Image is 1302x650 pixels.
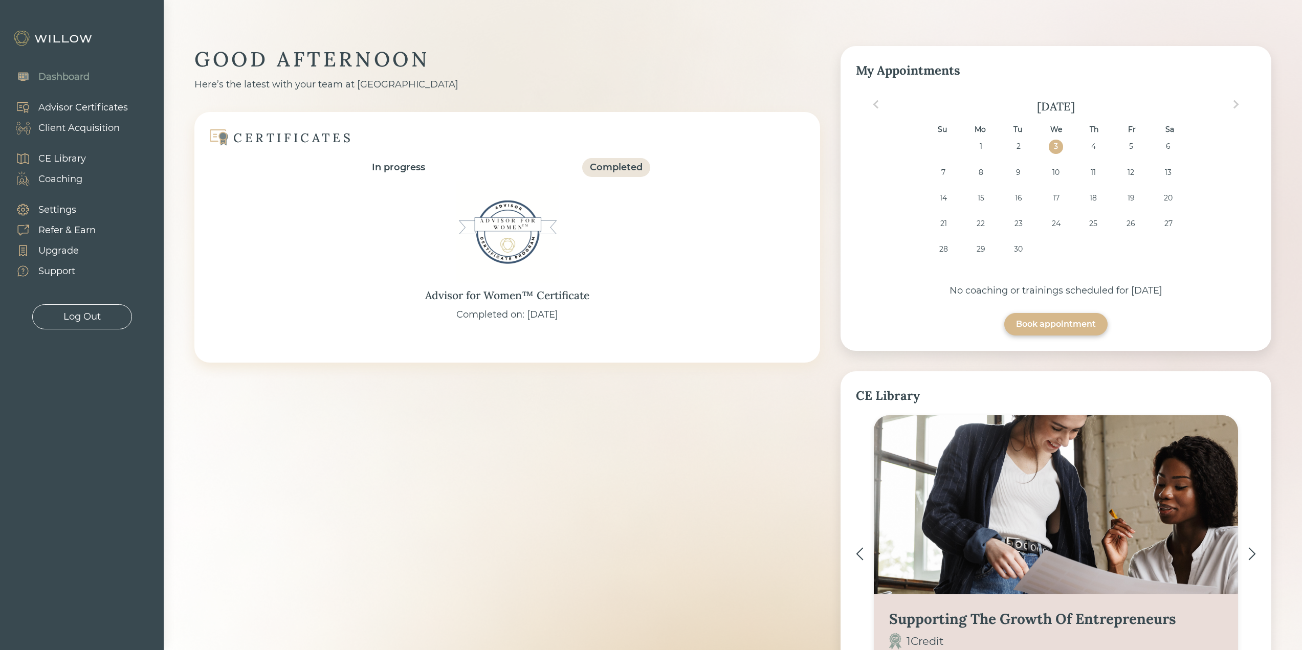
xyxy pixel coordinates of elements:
div: Fr [1125,123,1139,137]
div: Choose Saturday, September 27th, 2025 [1161,217,1175,231]
div: Choose Friday, September 12th, 2025 [1124,166,1138,180]
img: Willow [13,30,95,47]
div: Client Acquisition [38,121,120,135]
div: Choose Saturday, September 13th, 2025 [1161,166,1175,180]
div: Choose Sunday, September 7th, 2025 [936,166,950,180]
div: Choose Sunday, September 21st, 2025 [936,217,950,231]
div: Here’s the latest with your team at [GEOGRAPHIC_DATA] [194,78,820,92]
div: Sa [1163,123,1177,137]
div: Completed on: [DATE] [456,308,558,322]
div: Log Out [63,310,101,324]
div: Choose Tuesday, September 16th, 2025 [1011,191,1025,205]
div: Choose Tuesday, September 2nd, 2025 [1011,140,1025,153]
div: Choose Monday, September 8th, 2025 [974,166,988,180]
div: In progress [372,161,425,174]
div: Choose Wednesday, September 10th, 2025 [1049,166,1063,180]
div: Book appointment [1016,318,1096,330]
img: > [1248,547,1256,561]
div: My Appointments [856,61,1256,80]
button: Previous Month [868,96,884,113]
div: Dashboard [38,70,90,84]
div: Choose Thursday, September 18th, 2025 [1087,191,1100,205]
div: Choose Thursday, September 11th, 2025 [1087,166,1100,180]
div: Choose Monday, September 29th, 2025 [974,242,988,256]
a: Advisor Certificates [5,97,128,118]
div: Su [935,123,949,137]
div: CERTIFICATES [233,130,353,146]
div: Choose Friday, September 5th, 2025 [1124,140,1138,153]
div: Upgrade [38,244,79,258]
div: Advisor for Women™ Certificate [425,287,589,304]
div: Coaching [38,172,82,186]
div: Choose Saturday, September 6th, 2025 [1161,140,1175,153]
div: Choose Friday, September 19th, 2025 [1124,191,1138,205]
div: Support [38,264,75,278]
div: Choose Sunday, September 28th, 2025 [936,242,950,256]
div: Choose Thursday, September 4th, 2025 [1087,140,1100,153]
div: Choose Wednesday, September 17th, 2025 [1049,191,1063,205]
div: No coaching or trainings scheduled for [DATE] [856,284,1256,298]
div: Choose Tuesday, September 9th, 2025 [1011,166,1025,180]
button: Next Month [1228,96,1244,113]
a: Settings [5,199,96,220]
a: Dashboard [5,66,90,87]
div: Th [1087,123,1101,137]
div: Mo [973,123,987,137]
img: < [856,547,864,561]
div: Choose Wednesday, September 3rd, 2025 [1049,140,1063,153]
div: GOOD AFTERNOON [194,46,820,73]
div: Choose Wednesday, September 24th, 2025 [1049,217,1063,231]
div: Choose Monday, September 1st, 2025 [974,140,988,153]
div: Choose Friday, September 26th, 2025 [1124,217,1138,231]
a: Client Acquisition [5,118,128,138]
div: CE Library [38,152,86,166]
div: We [1049,123,1063,137]
div: [DATE] [856,99,1256,114]
div: Choose Saturday, September 20th, 2025 [1161,191,1175,205]
div: Completed [590,161,643,174]
div: Choose Monday, September 22nd, 2025 [974,217,988,231]
div: Tu [1011,123,1025,137]
div: Choose Thursday, September 25th, 2025 [1087,217,1100,231]
a: Upgrade [5,240,96,261]
div: Settings [38,203,76,217]
div: Choose Monday, September 15th, 2025 [974,191,988,205]
div: CE Library [856,387,1256,405]
div: Choose Tuesday, September 23rd, 2025 [1011,217,1025,231]
div: Advisor Certificates [38,101,128,115]
div: Choose Sunday, September 14th, 2025 [936,191,950,205]
div: Choose Tuesday, September 30th, 2025 [1011,242,1025,256]
a: CE Library [5,148,86,169]
div: Refer & Earn [38,223,96,237]
a: Coaching [5,169,86,189]
div: Supporting The Growth Of Entrepreneurs [889,610,1176,628]
div: month 2025-09 [859,140,1252,268]
img: Advisor for Women™ Certificate Badge [456,181,559,283]
div: 1 Credit [907,633,944,649]
a: Refer & Earn [5,220,96,240]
